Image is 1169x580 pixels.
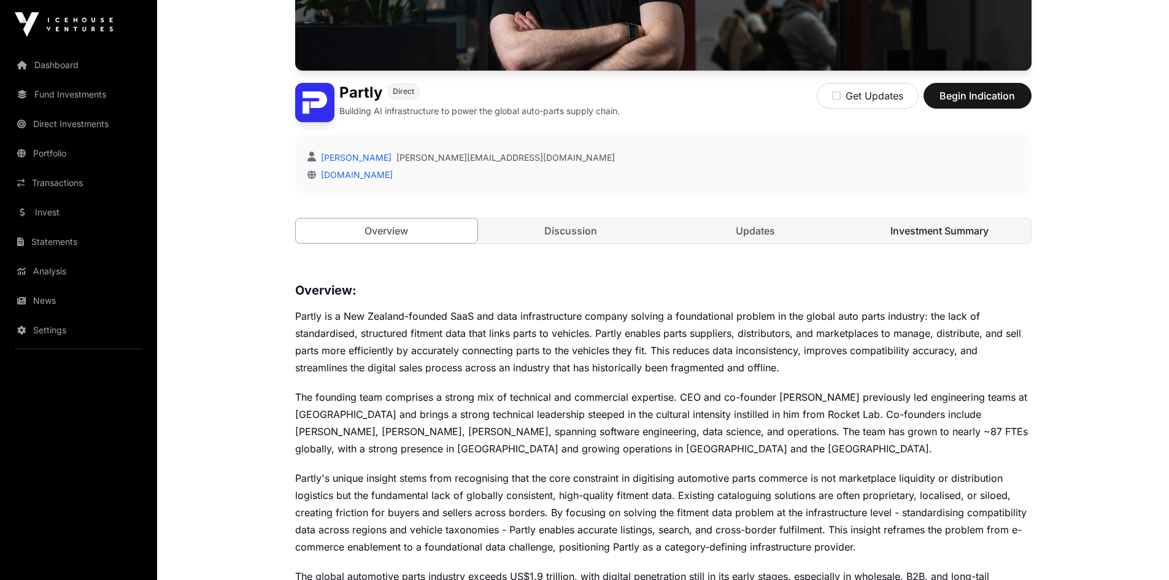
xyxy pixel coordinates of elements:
[817,83,919,109] button: Get Updates
[295,470,1032,555] p: Partly's unique insight stems from recognising that the core constraint in digitising automotive ...
[10,317,147,344] a: Settings
[1108,521,1169,580] iframe: Chat Widget
[10,287,147,314] a: News
[480,218,662,243] a: Discussion
[924,83,1032,109] button: Begin Indication
[10,169,147,196] a: Transactions
[295,218,479,244] a: Overview
[316,169,393,180] a: [DOMAIN_NAME]
[10,140,147,167] a: Portfolio
[10,199,147,226] a: Invest
[396,152,615,164] a: [PERSON_NAME][EMAIL_ADDRESS][DOMAIN_NAME]
[849,218,1031,243] a: Investment Summary
[15,12,113,37] img: Icehouse Ventures Logo
[295,83,334,122] img: Partly
[339,83,382,102] h1: Partly
[295,389,1032,457] p: The founding team comprises a strong mix of technical and commercial expertise. CEO and co-founde...
[10,228,147,255] a: Statements
[10,81,147,108] a: Fund Investments
[924,95,1032,107] a: Begin Indication
[665,218,847,243] a: Updates
[296,218,1031,243] nav: Tabs
[339,105,620,117] p: Building AI infrastructure to power the global auto-parts supply chain.
[10,52,147,79] a: Dashboard
[318,152,392,163] a: [PERSON_NAME]
[10,110,147,137] a: Direct Investments
[939,88,1016,103] span: Begin Indication
[295,307,1032,376] p: Partly is a New Zealand-founded SaaS and data infrastructure company solving a foundational probl...
[295,280,1032,300] h3: Overview:
[10,258,147,285] a: Analysis
[393,87,414,96] span: Direct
